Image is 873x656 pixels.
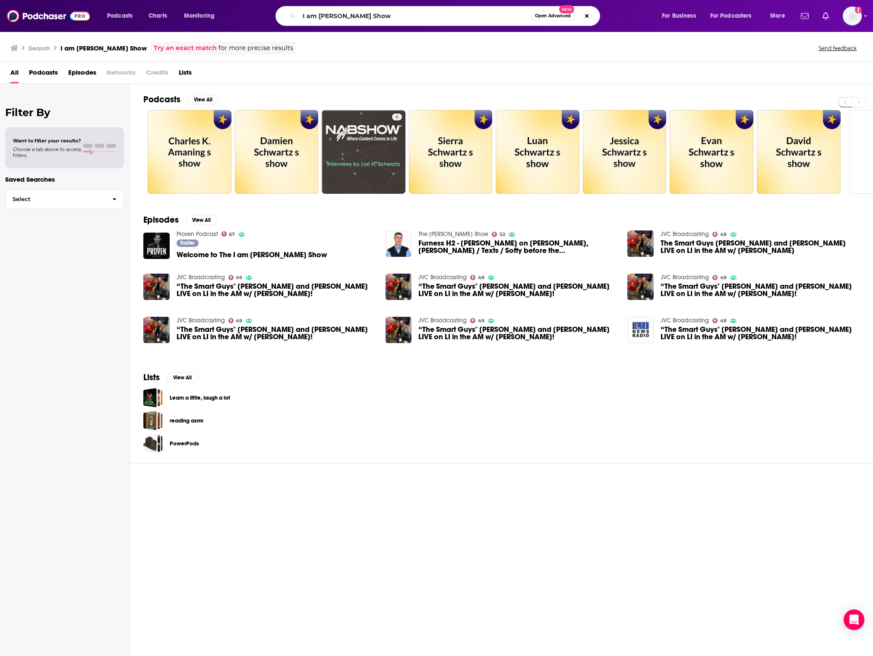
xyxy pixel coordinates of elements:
a: “The Smart Guys" Charles Wallshein and Steve Schwartz LIVE on LI in the AM w/ Jay Oliver! [418,326,617,341]
span: Credits [146,66,168,83]
span: “The Smart Guys" [PERSON_NAME] and [PERSON_NAME] LIVE on LI in the AM w/ [PERSON_NAME]! [661,326,859,341]
span: Choose a tab above to access filters. [13,146,81,158]
img: Welcome to The I am Charles Schwartz Show [143,233,170,259]
a: Furness H2 - Geoff Schwartz on Charles Cross, Abe Lucas / Texts / Softy before the big show [418,240,617,254]
a: 6 [322,110,405,194]
span: For Podcasters [710,10,752,22]
div: Search podcasts, credits, & more... [284,6,608,26]
span: for more precise results [218,43,293,53]
a: ListsView All [143,372,198,383]
span: 67 [229,233,235,237]
a: “The Smart Guys" Charles Wallshein and Steve Schwartz LIVE on LI in the AM w/ Jay Oliver! [418,283,617,297]
a: JVC Broadcasting [661,317,709,324]
span: “The Smart Guys" [PERSON_NAME] and [PERSON_NAME] LIVE on LI in the AM w/ [PERSON_NAME]! [661,283,859,297]
a: 49 [470,275,484,280]
a: The Smart Guys Charles Wallshein and Steven Schwartz LIVE on LI in the AM w/ Jay Oliver [661,240,859,254]
button: open menu [101,9,144,23]
img: User Profile [843,6,862,25]
span: 49 [720,276,727,280]
a: 49 [712,232,727,237]
a: PowerPods [170,439,199,448]
a: All [10,66,19,83]
a: Lists [179,66,192,83]
span: “The Smart Guys" [PERSON_NAME] and [PERSON_NAME] LIVE on LI in the AM w/ [PERSON_NAME]! [418,283,617,297]
input: Search podcasts, credits, & more... [299,9,531,23]
img: Furness H2 - Geoff Schwartz on Charles Cross, Abe Lucas / Texts / Softy before the big show [386,230,412,257]
button: Show profile menu [843,6,862,25]
a: PodcastsView All [143,94,218,105]
span: Learn a little, laugh a lot [143,388,163,407]
a: 49 [470,318,484,323]
span: 49 [478,319,484,323]
button: Send feedback [816,44,859,52]
button: View All [167,372,198,383]
span: Trailer [180,240,195,246]
span: 49 [478,276,484,280]
span: Monitoring [184,10,215,22]
h3: I am [PERSON_NAME] Show [60,44,147,52]
a: “The Smart Guys" Charles Wallshein and Steve Schwartz LIVE on LI in the AM w/ Jay Oliver! [177,326,375,341]
span: “The Smart Guys" [PERSON_NAME] and [PERSON_NAME] LIVE on LI in the AM w/ [PERSON_NAME]! [177,326,375,341]
span: “The Smart Guys" [PERSON_NAME] and [PERSON_NAME] LIVE on LI in the AM w/ [PERSON_NAME]! [418,326,617,341]
span: New [559,5,575,13]
a: Try an exact match [154,43,217,53]
span: Welcome to The I am [PERSON_NAME] Show [177,251,327,259]
button: View All [186,215,217,225]
a: Show notifications dropdown [797,9,812,23]
button: open menu [764,9,796,23]
a: 6 [392,114,402,120]
span: Networks [107,66,136,83]
a: 49 [712,275,727,280]
a: JVC Broadcasting [177,274,225,281]
img: “The Smart Guys" Charles Wallshein and Steve Schwartz LIVE on LI in the AM w/ Jay Oliver! [386,274,412,300]
img: “The Smart Guys" Charles Wallshein and Steve Schwartz LIVE on LI in the AM w/ Jay Oliver! [143,274,170,300]
span: Podcasts [107,10,133,22]
img: “The Smart Guys" Charles Wallshein and Steve Schwartz LIVE on LI in the AM w/ Jay Oliver! [386,317,412,343]
a: “The Smart Guys" Charles Wallshein and Steve Schwartz LIVE on LI in the AM w/ Jay Oliver! [661,283,859,297]
button: View All [187,95,218,105]
button: Open AdvancedNew [531,11,575,21]
p: Saved Searches [5,175,124,183]
button: open menu [705,9,764,23]
a: 49 [228,318,243,323]
a: JVC Broadcasting [418,317,467,324]
a: 67 [221,231,235,237]
span: Podcasts [29,66,58,83]
a: Welcome to The I am Charles Schwartz Show [177,251,327,259]
span: Furness H2 - [PERSON_NAME] on [PERSON_NAME], [PERSON_NAME] / Texts / Softy before the [PERSON_NAME] [418,240,617,254]
button: Select [5,189,124,209]
a: Charts [143,9,172,23]
span: More [770,10,785,22]
span: Want to filter your results? [13,138,81,144]
img: The Smart Guys Charles Wallshein and Steven Schwartz LIVE on LI in the AM w/ Jay Oliver [627,230,654,257]
a: 49 [712,318,727,323]
img: “The Smart Guys" Charles Wallshein and Steve Schwartz LIVE on LI in the AM w/ Jay Oliver! [143,317,170,343]
a: Proven Podcast [177,230,218,238]
span: For Business [662,10,696,22]
span: 6 [395,113,399,122]
a: JVC Broadcasting [177,317,225,324]
img: “The Smart Guys" Charles Wallshein and Steve Schwartz LIVE on LI in the AM w/ Jay Oliver! [627,274,654,300]
span: 52 [500,233,505,237]
a: The Ian Furness Show [418,230,488,238]
span: 49 [236,319,242,323]
a: JVC Broadcasting [418,274,467,281]
a: PowerPods [143,434,163,453]
h2: Podcasts [143,94,180,105]
span: 49 [720,319,727,323]
h2: Filter By [5,106,124,119]
a: “The Smart Guys" Charles Wallshein and Steve Schwartz LIVE on LI in the AM w/ Jay Oliver! [177,283,375,297]
img: Podchaser - Follow, Share and Rate Podcasts [7,8,90,24]
span: Open Advanced [535,14,571,18]
span: The Smart Guys [PERSON_NAME] and [PERSON_NAME] LIVE on LI in the AM w/ [PERSON_NAME] [661,240,859,254]
img: “The Smart Guys" Charles Wallshein and Steve Schwartz LIVE on LI in the AM w/ Jay Oliver! [627,317,654,343]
